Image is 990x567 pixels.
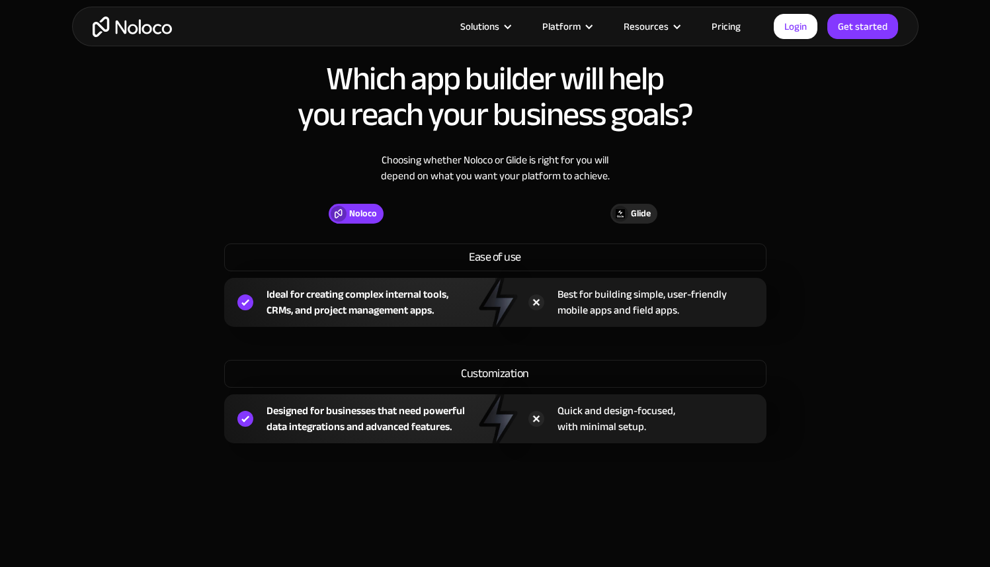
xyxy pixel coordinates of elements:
[267,403,465,435] div: Designed for businesses that need powerful data integrations and advanced features.
[631,206,651,221] div: Glide
[85,61,905,132] h2: Which app builder will help you reach your business goals?
[624,18,669,35] div: Resources
[267,286,448,318] div: Ideal for creating complex internal tools, CRMs, and project management apps.
[557,286,727,318] div: Best for building simple, user-friendly mobile apps and field apps.
[93,17,172,37] a: home
[460,18,499,35] div: Solutions
[224,243,766,271] div: Ease of use
[349,206,377,221] div: Noloco
[827,14,898,39] a: Get started
[224,360,766,388] div: Customization
[607,18,695,35] div: Resources
[774,14,817,39] a: Login
[542,18,581,35] div: Platform
[557,403,675,435] div: Quick and design-focused, with minimal setup.
[444,18,526,35] div: Solutions
[85,152,905,204] div: Choosing whether Noloco or Glide is right for you will depend on what you want your platform to a...
[695,18,757,35] a: Pricing
[526,18,607,35] div: Platform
